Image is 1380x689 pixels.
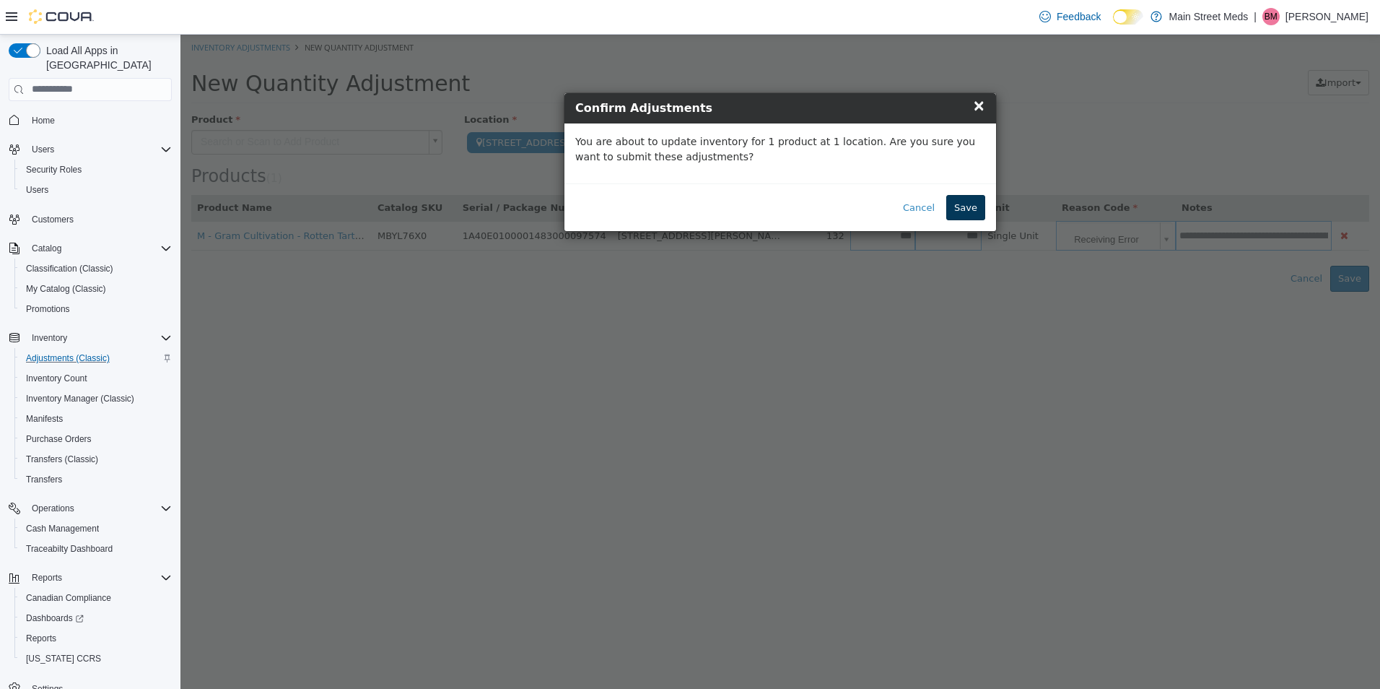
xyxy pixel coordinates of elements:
span: Reports [26,569,172,586]
span: Operations [32,503,74,514]
img: Cova [29,9,94,24]
a: Inventory Manager (Classic) [20,390,140,407]
span: Inventory [26,329,172,347]
span: Inventory Manager (Classic) [20,390,172,407]
span: Transfers [20,471,172,488]
button: Promotions [14,299,178,319]
span: Users [20,181,172,199]
a: Home [26,112,61,129]
a: Reports [20,630,62,647]
span: Canadian Compliance [26,592,111,604]
a: My Catalog (Classic) [20,280,112,298]
button: Canadian Compliance [14,588,178,608]
span: Inventory Count [26,373,87,384]
span: Purchase Orders [26,433,92,445]
a: Adjustments (Classic) [20,350,115,367]
button: Users [14,180,178,200]
span: [US_STATE] CCRS [26,653,101,664]
button: Inventory Count [14,368,178,389]
a: Canadian Compliance [20,589,117,607]
div: Blake Martin [1262,8,1280,25]
span: BM [1265,8,1278,25]
span: Inventory [32,332,67,344]
button: Manifests [14,409,178,429]
span: Reports [32,572,62,584]
button: Purchase Orders [14,429,178,449]
span: Adjustments (Classic) [26,352,110,364]
button: Reports [14,628,178,649]
span: My Catalog (Classic) [26,283,106,295]
span: Classification (Classic) [26,263,113,274]
a: Classification (Classic) [20,260,119,277]
button: Adjustments (Classic) [14,348,178,368]
p: Main Street Meds [1169,8,1249,25]
span: Dashboards [26,612,84,624]
a: Transfers [20,471,68,488]
a: Feedback [1034,2,1106,31]
p: [PERSON_NAME] [1285,8,1368,25]
span: Promotions [26,303,70,315]
span: Customers [32,214,74,225]
span: Users [26,184,48,196]
span: Adjustments (Classic) [20,350,172,367]
span: Operations [26,500,172,517]
button: Save [766,160,805,186]
span: Home [26,111,172,129]
span: Home [32,115,55,126]
span: Cash Management [20,520,172,537]
button: Cancel [715,160,762,186]
button: Customers [3,209,178,230]
p: You are about to update inventory for 1 product at 1 location. Are you sure you want to submit th... [395,100,805,130]
button: Security Roles [14,160,178,180]
span: Users [32,144,54,155]
input: Dark Mode [1113,9,1143,25]
span: Catalog [26,240,172,257]
a: [US_STATE] CCRS [20,650,107,667]
span: Security Roles [26,164,82,175]
p: | [1254,8,1257,25]
span: Transfers (Classic) [20,451,172,468]
button: Inventory [26,329,73,347]
span: Reports [26,633,56,644]
span: Classification (Classic) [20,260,172,277]
span: Traceabilty Dashboard [26,543,113,555]
button: [US_STATE] CCRS [14,649,178,669]
span: My Catalog (Classic) [20,280,172,298]
button: Transfers [14,469,178,490]
button: My Catalog (Classic) [14,279,178,299]
a: Dashboards [14,608,178,628]
a: Security Roles [20,161,87,178]
span: Promotions [20,300,172,318]
button: Users [26,141,60,158]
a: Inventory Count [20,370,93,387]
span: Inventory Manager (Classic) [26,393,134,404]
button: Operations [26,500,80,517]
span: Transfers (Classic) [26,454,98,465]
a: Transfers (Classic) [20,451,104,468]
span: Load All Apps in [GEOGRAPHIC_DATA] [40,43,172,72]
button: Transfers (Classic) [14,449,178,469]
button: Catalog [3,238,178,259]
span: Feedback [1057,9,1101,24]
button: Reports [3,568,178,588]
a: Cash Management [20,520,105,537]
span: Washington CCRS [20,650,172,667]
span: Inventory Count [20,370,172,387]
span: Traceabilty Dashboard [20,540,172,558]
a: Customers [26,211,79,228]
a: Purchase Orders [20,430,97,448]
span: Customers [26,210,172,228]
span: Dashboards [20,610,172,627]
span: × [792,62,805,79]
button: Reports [26,569,68,586]
span: Users [26,141,172,158]
span: Transfers [26,474,62,485]
span: Manifests [20,410,172,428]
button: Operations [3,498,178,519]
span: Manifests [26,413,63,425]
span: Reports [20,630,172,647]
a: Traceabilty Dashboard [20,540,118,558]
a: Manifests [20,410,69,428]
button: Traceabilty Dashboard [14,539,178,559]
